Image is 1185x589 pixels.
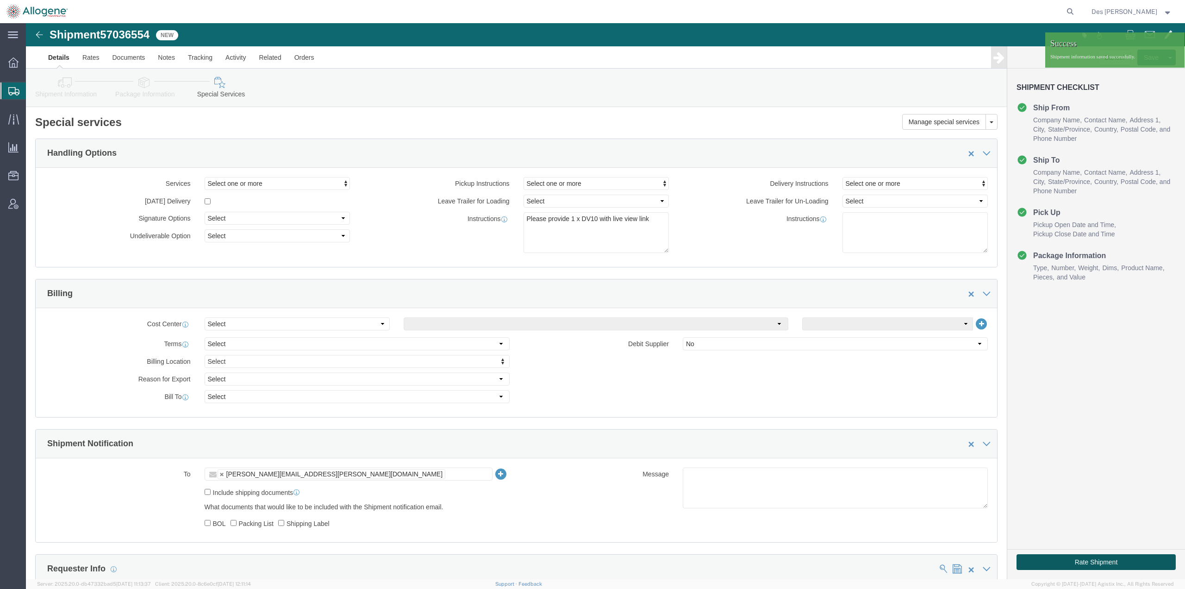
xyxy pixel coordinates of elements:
span: Server: 2025.20.0-db47332bad5 [37,581,151,587]
span: Copyright © [DATE]-[DATE] Agistix Inc., All Rights Reserved [1031,580,1174,588]
span: [DATE] 12:11:14 [218,581,251,587]
img: logo [6,5,68,19]
span: [DATE] 11:13:37 [116,581,151,587]
a: Support [495,581,518,587]
iframe: FS Legacy Container [26,23,1185,579]
span: Des Charlery [1091,6,1157,17]
span: Client: 2025.20.0-8c6e0cf [155,581,251,587]
button: Des [PERSON_NAME] [1091,6,1173,17]
a: Feedback [518,581,542,587]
